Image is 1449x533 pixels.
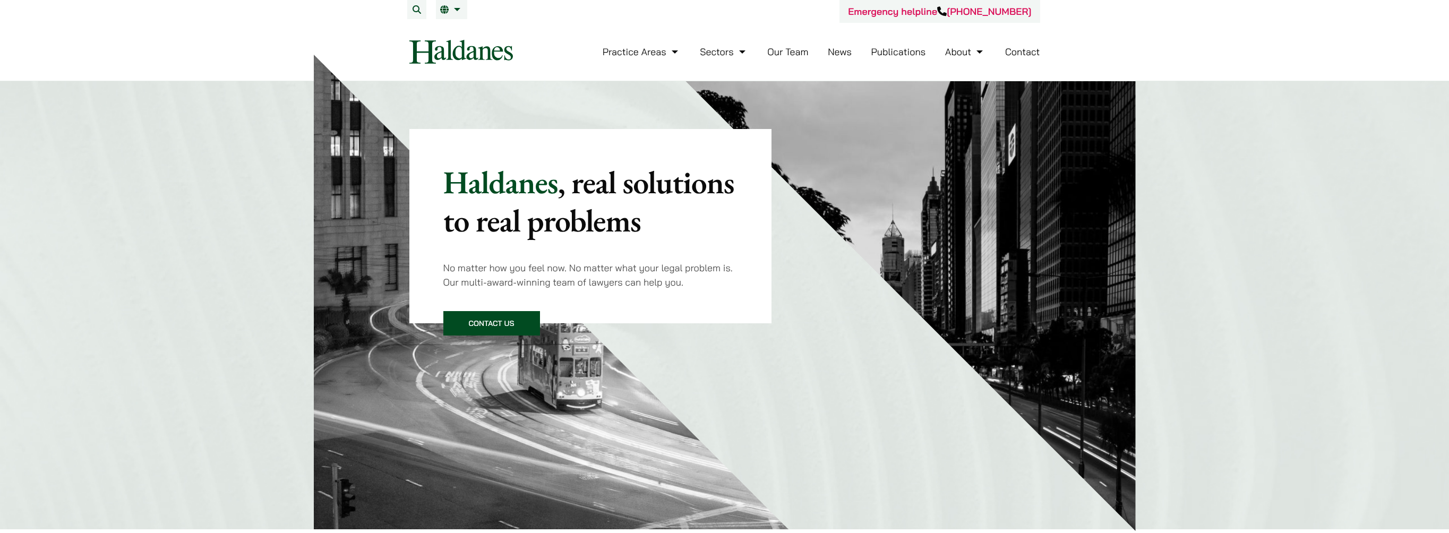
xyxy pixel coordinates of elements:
[603,46,681,58] a: Practice Areas
[828,46,852,58] a: News
[700,46,748,58] a: Sectors
[409,40,513,64] img: Logo of Haldanes
[443,311,540,336] a: Contact Us
[1005,46,1040,58] a: Contact
[848,5,1031,18] a: Emergency helpline[PHONE_NUMBER]
[443,163,738,239] p: Haldanes
[945,46,985,58] a: About
[767,46,808,58] a: Our Team
[440,5,463,14] a: EN
[443,261,738,289] p: No matter how you feel now. No matter what your legal problem is. Our multi-award-winning team of...
[443,161,734,241] mark: , real solutions to real problems
[871,46,926,58] a: Publications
